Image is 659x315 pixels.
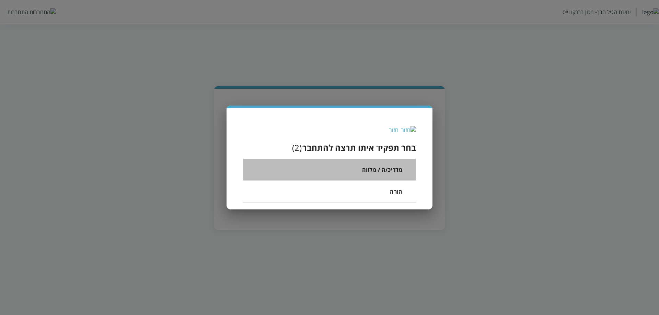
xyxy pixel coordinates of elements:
span: מדריכ/ה / מלווה [362,166,402,174]
div: ( 2 ) [292,142,302,153]
h3: בחר תפקיד איתו תרצה להתחבר [302,142,416,153]
span: הורה [390,187,402,196]
img: חזור [401,126,416,134]
div: חזור [389,126,398,134]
